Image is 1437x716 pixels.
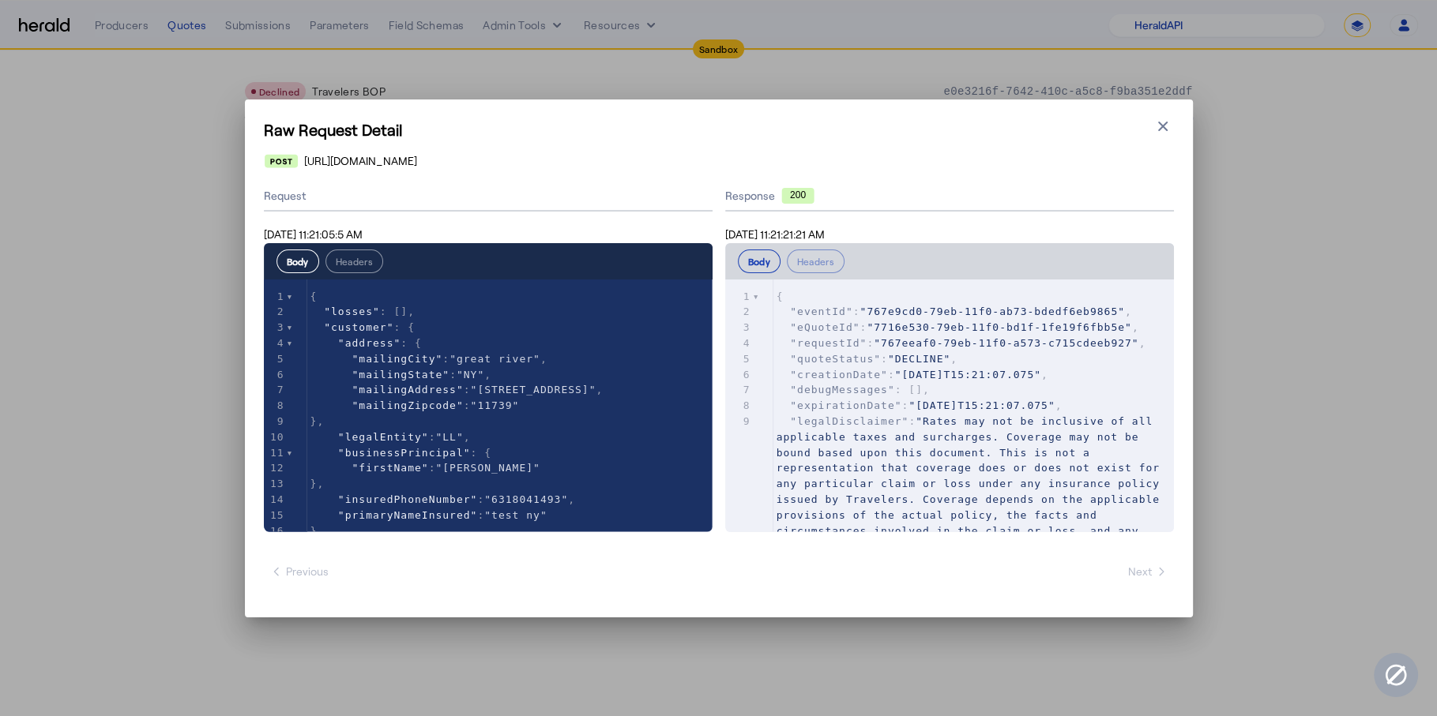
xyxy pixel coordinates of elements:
[790,306,852,317] span: "eventId"
[725,289,753,305] div: 1
[310,306,416,317] span: : [],
[777,369,1048,380] span: : ,
[725,304,753,320] div: 2
[787,249,845,273] button: Headers
[310,337,422,349] span: : {
[725,382,753,398] div: 7
[790,337,867,349] span: "requestId"
[777,306,1132,317] span: : ,
[777,353,958,365] span: : ,
[264,336,287,351] div: 4
[310,478,325,489] span: },
[790,384,894,395] span: "debugMessages"
[777,415,1167,553] span: "Rates may not be inclusive of all applicable taxes and surcharges. Coverage may not be bound bas...
[777,321,1139,333] span: : ,
[777,337,1146,349] span: : ,
[888,353,950,365] span: "DECLINE"
[725,367,753,383] div: 6
[338,447,471,459] span: "businessPrincipal"
[264,382,287,398] div: 7
[457,369,484,380] span: "NY"
[790,321,860,333] span: "eQuoteId"
[471,384,596,395] span: "[STREET_ADDRESS]"
[264,460,287,476] div: 12
[484,509,547,521] span: "test ny"
[310,369,492,380] span: : ,
[264,414,287,429] div: 9
[789,189,805,201] text: 200
[264,367,287,383] div: 6
[1122,557,1174,586] button: Next
[264,429,287,445] div: 10
[790,369,888,380] span: "creationDate"
[264,445,287,461] div: 11
[264,227,363,241] span: [DATE] 11:21:05:5 AM
[304,153,417,169] span: [URL][DOMAIN_NAME]
[777,415,1167,553] span: : ,
[471,399,520,411] span: "11739"
[264,398,287,414] div: 8
[276,249,319,273] button: Body
[310,399,520,411] span: :
[264,320,287,336] div: 3
[338,431,429,443] span: "legalEntity"
[264,508,287,523] div: 15
[264,304,287,320] div: 2
[790,353,881,365] span: "quoteStatus"
[725,336,753,351] div: 4
[352,399,463,411] span: "mailingZipcode"
[738,249,781,273] button: Body
[352,384,463,395] span: "mailingAddress"
[777,399,1063,411] span: : ,
[338,337,401,349] span: "address"
[264,557,335,586] button: Previous
[790,415,908,427] span: "legalDisclaimer"
[867,321,1131,333] span: "7716e530-79eb-11f0-bd1f-1fe19f6fbb5e"
[338,493,478,505] span: "insuredPhoneNumber"
[310,493,576,505] span: : ,
[777,291,784,302] span: {
[310,415,325,427] span: },
[1128,564,1168,579] span: Next
[725,227,825,241] span: [DATE] 11:21:21:21 AM
[908,399,1055,411] span: "[DATE]T15:21:07.075"
[264,523,287,539] div: 16
[324,321,393,333] span: "customer"
[895,369,1041,380] span: "[DATE]T15:21:07.075"
[264,182,713,212] div: Request
[450,353,540,365] span: "great river"
[310,431,471,443] span: : ,
[860,306,1124,317] span: "767e9cd0-79eb-11f0-ab73-bdedf6eb9865"
[310,321,416,333] span: : {
[310,509,547,521] span: :
[352,353,442,365] span: "mailingCity"
[725,398,753,414] div: 8
[874,337,1138,349] span: "767eeaf0-79eb-11f0-a573-c715cdeeb927"
[324,306,380,317] span: "losses"
[310,447,492,459] span: : {
[777,384,930,395] span: : [],
[435,462,540,474] span: "[PERSON_NAME]"
[264,476,287,492] div: 13
[264,118,1174,141] h1: Raw Request Detail
[264,492,287,508] div: 14
[310,525,325,537] span: },
[484,493,568,505] span: "6318041493"
[435,431,463,443] span: "LL"
[264,351,287,367] div: 5
[790,399,901,411] span: "expirationDate"
[338,509,478,521] span: "primaryNameInsured"
[325,249,383,273] button: Headers
[264,289,287,305] div: 1
[352,462,428,474] span: "firstName"
[725,320,753,336] div: 3
[270,564,329,579] span: Previous
[310,384,604,395] span: : ,
[725,414,753,429] div: 9
[310,291,318,302] span: {
[725,188,1174,204] div: Response
[310,462,540,474] span: :
[352,369,450,380] span: "mailingState"
[310,353,547,365] span: : ,
[725,351,753,367] div: 5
